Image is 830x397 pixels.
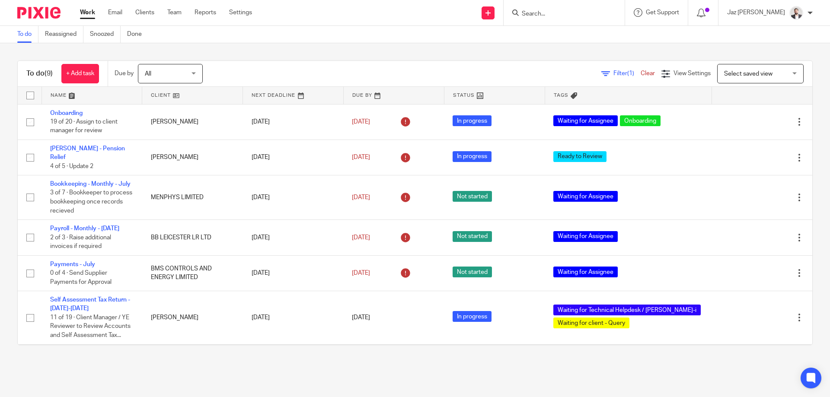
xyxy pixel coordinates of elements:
[243,140,344,175] td: [DATE]
[243,344,344,380] td: [DATE]
[115,69,134,78] p: Due by
[142,175,243,220] td: MENPHYS LIMITED
[50,146,125,160] a: [PERSON_NAME] - Pension Relief
[90,26,121,43] a: Snoozed
[453,115,492,126] span: In progress
[554,93,568,98] span: Tags
[243,220,344,255] td: [DATE]
[145,71,151,77] span: All
[243,255,344,291] td: [DATE]
[50,163,93,169] span: 4 of 5 · Update 2
[50,270,112,285] span: 0 of 4 · Send Supplier Payments for Approval
[727,8,785,17] p: Jaz [PERSON_NAME]
[108,8,122,17] a: Email
[553,191,618,202] span: Waiting for Assignee
[26,69,53,78] h1: To do
[627,70,634,76] span: (1)
[521,10,599,18] input: Search
[17,26,38,43] a: To do
[352,119,370,125] span: [DATE]
[789,6,803,20] img: 48292-0008-compressed%20square.jpg
[352,194,370,200] span: [DATE]
[453,191,492,202] span: Not started
[50,235,111,250] span: 2 of 3 · Raise additional invoices if required
[553,267,618,277] span: Waiting for Assignee
[553,318,629,328] span: Waiting for client - Query
[641,70,655,76] a: Clear
[553,115,618,126] span: Waiting for Assignee
[352,235,370,241] span: [DATE]
[613,70,641,76] span: Filter
[142,140,243,175] td: [PERSON_NAME]
[674,70,711,76] span: View Settings
[142,255,243,291] td: BMS CONTROLS AND ENERGY LIMITED
[453,311,492,322] span: In progress
[553,151,607,162] span: Ready to Review
[724,71,773,77] span: Select saved view
[80,8,95,17] a: Work
[50,261,95,267] a: Payments - July
[45,70,53,77] span: (9)
[50,190,132,214] span: 3 of 7 · Bookkeeper to process bookkeeping once records recieved
[352,314,370,321] span: [DATE]
[195,8,216,17] a: Reports
[45,26,83,43] a: Reassigned
[135,8,154,17] a: Clients
[243,104,344,140] td: [DATE]
[142,220,243,255] td: BB LEICESTER LR LTD
[620,115,661,126] span: Onboarding
[61,64,99,83] a: + Add task
[142,291,243,344] td: [PERSON_NAME]
[453,267,492,277] span: Not started
[453,151,492,162] span: In progress
[142,104,243,140] td: [PERSON_NAME]
[50,225,119,232] a: Payroll - Monthly - [DATE]
[553,231,618,242] span: Waiting for Assignee
[50,110,83,116] a: Onboarding
[127,26,148,43] a: Done
[229,8,252,17] a: Settings
[352,270,370,276] span: [DATE]
[243,175,344,220] td: [DATE]
[50,119,118,134] span: 19 of 20 · Assign to client manager for review
[646,10,679,16] span: Get Support
[553,305,701,315] span: Waiting for Technical Helpdesk / [PERSON_NAME]-i
[50,297,130,311] a: Self Assessment Tax Return - [DATE]-[DATE]
[167,8,182,17] a: Team
[142,344,243,380] td: HM PROPERTY VENTURES LTD
[50,314,131,338] span: 11 of 19 · Client Manager / YE Reviewer to Review Accounts and Self Assessment Tax...
[352,154,370,160] span: [DATE]
[243,291,344,344] td: [DATE]
[453,231,492,242] span: Not started
[17,7,61,19] img: Pixie
[50,181,131,187] a: Bookkeeping - Monthly - July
